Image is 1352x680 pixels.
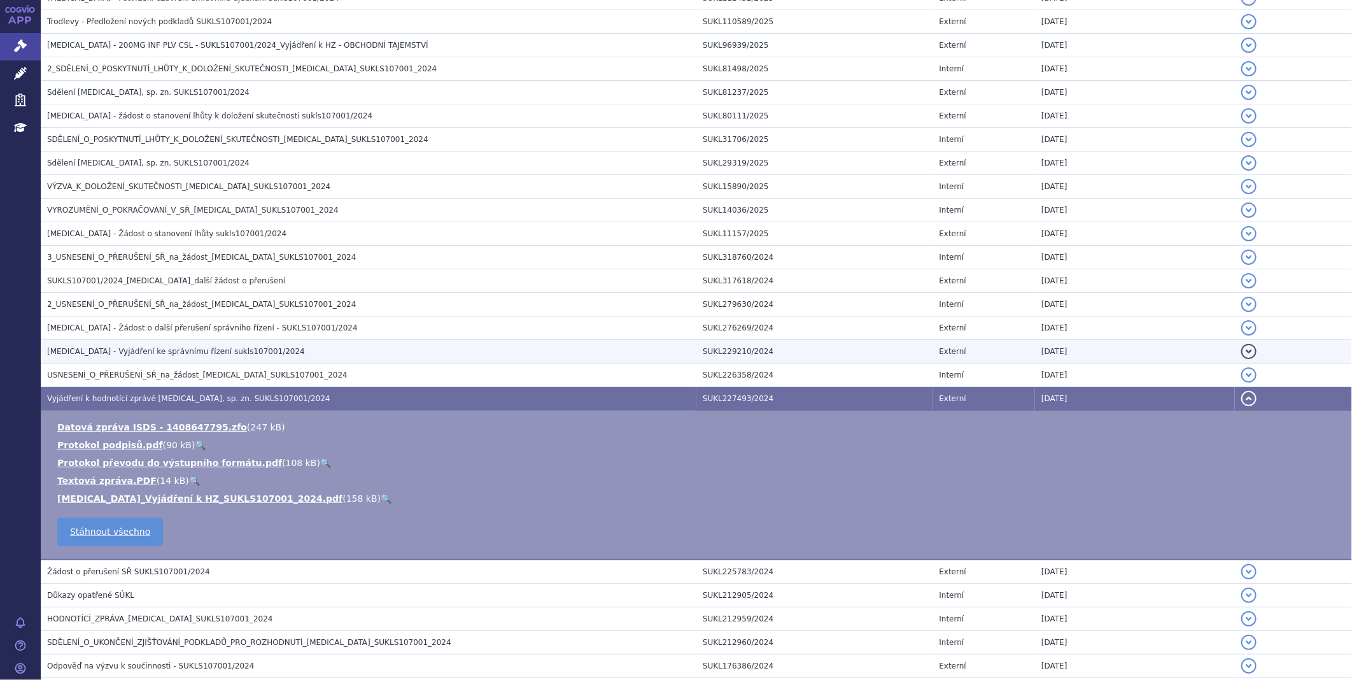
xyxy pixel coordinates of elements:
[1241,344,1257,359] button: detail
[320,458,331,468] a: 🔍
[696,81,933,104] td: SUKL81237/2025
[47,88,250,97] span: Sdělení TRODELVY, sp. zn. SUKLS107001/2024
[1241,38,1257,53] button: detail
[940,614,964,623] span: Interní
[47,64,437,73] span: 2_SDĚLENÍ_O_POSKYTNUTÍ_LHŮTY_K_DOLOŽENÍ_SKUTEČNOSTI_TRODELVY_SUKLS107001_2024
[1035,199,1235,222] td: [DATE]
[1035,560,1235,584] td: [DATE]
[47,182,330,191] span: VÝZVA_K_DOLOŽENÍ_SKUTEČNOSTI_TRODELVY_SUKLS107001_2024
[940,323,966,332] span: Externí
[57,474,1339,487] li: ( )
[1241,391,1257,406] button: detail
[1241,108,1257,124] button: detail
[47,135,428,144] span: SDĚLENÍ_O_POSKYTNUTÍ_LHŮTY_K_DOLOŽENÍ_SKUTEČNOSTI_TRODELVY_SUKLS107001_2024
[1035,655,1235,678] td: [DATE]
[940,182,964,191] span: Interní
[1241,226,1257,241] button: detail
[696,607,933,631] td: SUKL212959/2024
[346,493,377,504] span: 158 kB
[696,655,933,678] td: SUKL176386/2024
[696,104,933,128] td: SUKL80111/2025
[1241,611,1257,627] button: detail
[696,57,933,81] td: SUKL81498/2025
[1035,128,1235,152] td: [DATE]
[1035,81,1235,104] td: [DATE]
[696,387,933,411] td: SUKL227493/2024
[57,422,247,432] a: Datová zpráva ISDS - 1408647795.zfo
[57,493,342,504] a: [MEDICAL_DATA]_Vyjádření k HZ_SUKLS107001_2024.pdf
[1241,250,1257,265] button: detail
[696,269,933,293] td: SUKL317618/2024
[1035,222,1235,246] td: [DATE]
[47,394,330,403] span: Vyjádření k hodnotící zprávě TRODELVY, sp. zn. SUKLS107001/2024
[47,614,273,623] span: HODNOTÍCÍ_ZPRÁVA_TRODELVY_SUKLS107001_2024
[47,41,428,50] span: Trodelvy - 200MG INF PLV CSL - SUKLS107001/2024_Vyjádření k HZ - OBCHODNÍ TAJEMSTVÍ
[940,662,966,670] span: Externí
[47,638,451,647] span: SDĚLENÍ_O_UKONČENÍ_ZJIŠŤOVÁNÍ_PODKLADŮ_PRO_ROZHODNUTÍ_TRODELVY_SUKLS107001_2024
[1035,316,1235,340] td: [DATE]
[940,159,966,167] span: Externí
[696,631,933,655] td: SUKL212960/2024
[696,246,933,269] td: SUKL318760/2024
[940,276,966,285] span: Externí
[47,662,254,670] span: Odpověď na výzvu k součinnosti - SUKLS107001/2024
[47,300,356,309] span: 2_USNESENÍ_O_PŘERUŠENÍ_SŘ_na_žádost_TRODELVY_SUKLS107001_2024
[940,41,966,50] span: Externí
[696,10,933,34] td: SUKL110589/2025
[696,364,933,387] td: SUKL226358/2024
[696,175,933,199] td: SUKL15890/2025
[1241,658,1257,674] button: detail
[1241,85,1257,100] button: detail
[57,518,163,546] a: Stáhnout všechno
[940,394,966,403] span: Externí
[1035,340,1235,364] td: [DATE]
[47,206,339,215] span: VYROZUMĚNÍ_O_POKRAČOVÁNÍ_V_SŘ_TRODELVY_SUKLS107001_2024
[1241,564,1257,579] button: detail
[47,17,272,26] span: Trodlevy - Předložení nových podkladů SUKLS107001/2024
[166,440,192,450] span: 90 kB
[940,591,964,600] span: Interní
[1035,269,1235,293] td: [DATE]
[47,229,286,238] span: TRODELVY - Žádost o stanovení lhůty sukls107001/2024
[57,476,157,486] a: Textová zpráva.PDF
[381,493,391,504] a: 🔍
[47,253,356,262] span: 3_USNESENÍ_O_PŘERUŠENÍ_SŘ_na_žádost_TRODELVY_SUKLS107001_2024
[1241,635,1257,650] button: detail
[1241,202,1257,218] button: detail
[1035,607,1235,631] td: [DATE]
[1035,293,1235,316] td: [DATE]
[940,253,964,262] span: Interní
[47,159,250,167] span: Sdělení TRODELVY, sp. zn. SUKLS107001/2024
[1035,10,1235,34] td: [DATE]
[940,371,964,379] span: Interní
[1035,246,1235,269] td: [DATE]
[1035,387,1235,411] td: [DATE]
[1035,34,1235,57] td: [DATE]
[1241,179,1257,194] button: detail
[696,584,933,607] td: SUKL212905/2024
[1035,631,1235,655] td: [DATE]
[47,323,358,332] span: TRODELVY - Žádost o další přerušení správního řízení - SUKLS107001/2024
[47,111,372,120] span: TRODELVY - žádost o stanovení lhůty k doložení skutečnosti sukls107001/2024
[696,293,933,316] td: SUKL279630/2024
[47,591,134,600] span: Důkazy opatřené SÚKL
[940,111,966,120] span: Externí
[57,440,163,450] a: Protokol podpisů.pdf
[1035,104,1235,128] td: [DATE]
[1035,57,1235,81] td: [DATE]
[1241,297,1257,312] button: detail
[696,316,933,340] td: SUKL276269/2024
[1241,588,1257,603] button: detail
[940,638,964,647] span: Interní
[1241,14,1257,29] button: detail
[195,440,206,450] a: 🔍
[47,567,210,576] span: Žádost o přerušení SŘ SUKLS107001/2024
[57,421,1339,434] li: ( )
[696,222,933,246] td: SUKL11157/2025
[1241,367,1257,383] button: detail
[940,135,964,144] span: Interní
[47,371,348,379] span: USNESENÍ_O_PŘERUŠENÍ_SŘ_na_žádost_TRODELVY_SUKLS107001_2024
[160,476,185,486] span: 14 kB
[1241,320,1257,336] button: detail
[1241,61,1257,76] button: detail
